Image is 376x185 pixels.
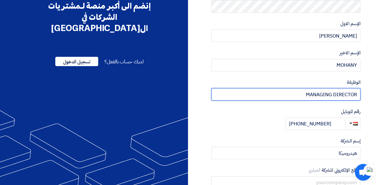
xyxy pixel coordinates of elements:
[211,138,360,145] label: إسم الشركة
[211,59,360,71] input: أدخل الإسم الاخير ...
[211,88,360,101] input: أدخل الوظيفة ...
[104,58,143,65] span: لديك حساب بالفعل؟
[309,167,320,173] span: أختياري
[211,147,360,159] input: أدخل إسم الشركة ...
[55,58,98,65] a: تسجيل الدخول
[211,49,360,56] label: الإسم الاخير
[37,0,162,34] div: إنضم الى أكبر منصة لـمشتريات الشركات في ال[GEOGRAPHIC_DATA]
[211,108,360,115] label: رقم الموبايل
[286,118,345,130] input: أدخل رقم الموبايل ...
[211,29,360,42] input: أدخل الإسم الاول ...
[211,79,360,86] label: الوظيفة
[55,57,98,66] span: تسجيل الدخول
[211,20,360,27] label: الإسم الاول
[211,167,360,174] label: الموقع الإلكتروني للشركة
[355,164,372,181] a: Open chat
